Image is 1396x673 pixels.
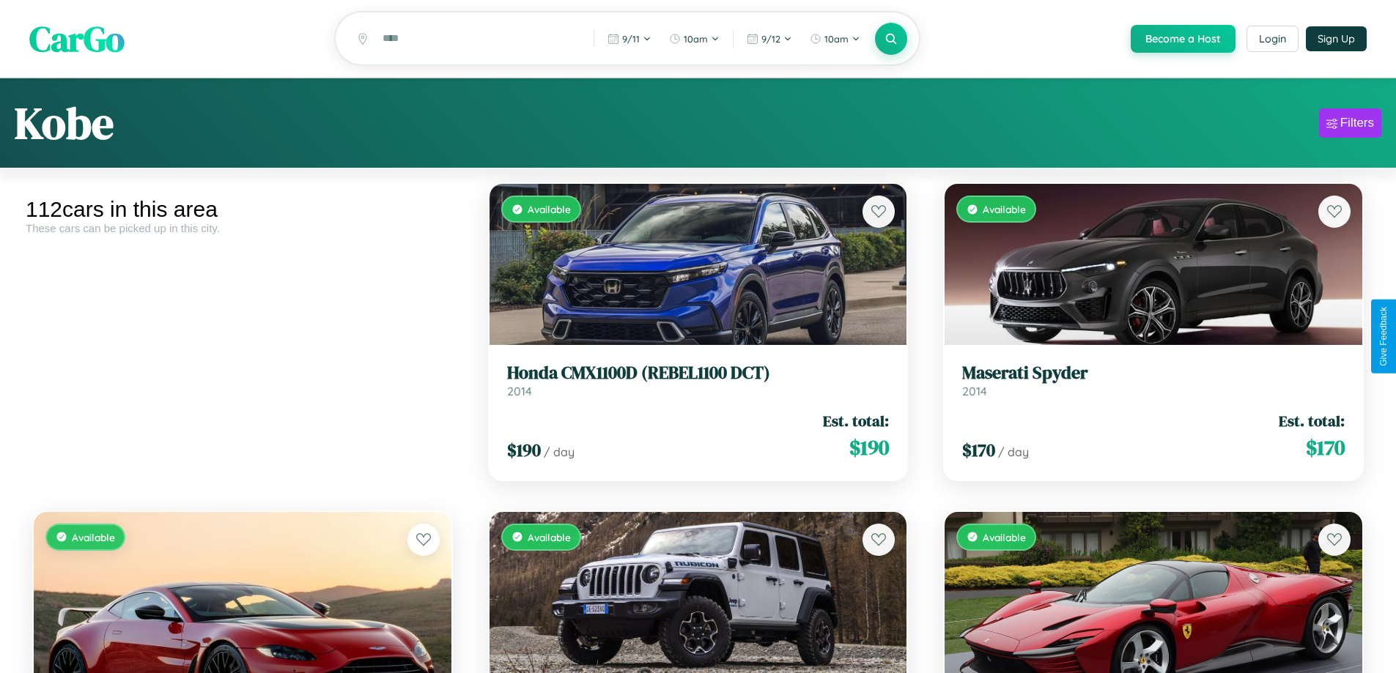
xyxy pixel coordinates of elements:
[1378,307,1389,366] div: Give Feedback
[998,445,1029,459] span: / day
[26,222,459,234] div: These cars can be picked up in this city.
[1319,108,1381,138] button: Filters
[1340,116,1374,130] div: Filters
[1247,26,1299,52] button: Login
[1279,410,1345,431] span: Est. total:
[962,362,1345,398] a: Maserati Spyder2014
[72,531,115,543] span: Available
[544,445,575,459] span: / day
[15,93,114,153] h1: Kobe
[622,33,640,45] span: 9 / 11
[761,33,780,45] span: 9 / 12
[962,438,995,462] span: $ 170
[528,203,571,215] span: Available
[507,384,532,398] span: 2014
[962,384,987,398] span: 2014
[1131,25,1236,53] button: Become a Host
[528,531,571,543] span: Available
[1306,433,1345,462] span: $ 170
[983,531,1026,543] span: Available
[1306,26,1367,51] button: Sign Up
[849,433,889,462] span: $ 190
[983,203,1026,215] span: Available
[684,33,708,45] span: 10am
[26,197,459,222] div: 112 cars in this area
[507,438,541,462] span: $ 190
[600,27,659,51] button: 9/11
[507,362,890,398] a: Honda CMX1100D (REBEL1100 DCT)2014
[662,27,727,51] button: 10am
[824,33,849,45] span: 10am
[823,410,889,431] span: Est. total:
[507,362,890,384] h3: Honda CMX1100D (REBEL1100 DCT)
[29,15,125,63] span: CarGo
[962,362,1345,384] h3: Maserati Spyder
[739,27,799,51] button: 9/12
[802,27,868,51] button: 10am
